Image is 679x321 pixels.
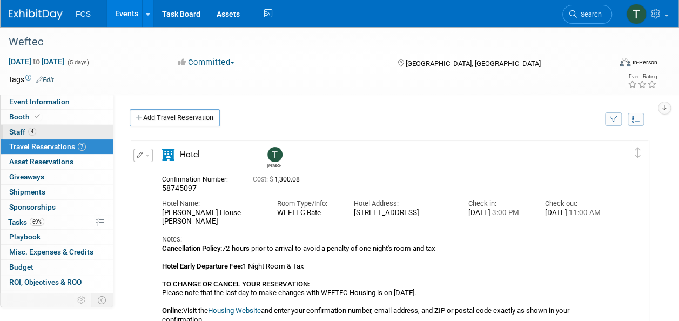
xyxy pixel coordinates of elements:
span: Playbook [9,232,41,241]
img: Format-Inperson.png [620,58,630,66]
a: Event Information [1,95,113,109]
span: Travel Reservations [9,142,86,151]
span: 1,300.08 [253,176,304,183]
a: Tasks69% [1,215,113,230]
div: Notes: [162,235,606,244]
div: Tommy Raye [265,147,284,168]
img: Tommy Raye [626,4,647,24]
span: Tasks [8,218,44,226]
span: Asset Reservations [9,157,73,166]
img: Tommy Raye [267,147,283,162]
span: 11:00 AM [567,209,601,217]
span: [GEOGRAPHIC_DATA], [GEOGRAPHIC_DATA] [406,59,541,68]
div: Hotel Address: [353,199,452,209]
a: Housing Website [208,306,261,315]
a: ROI, Objectives & ROO [1,275,113,290]
a: Add Travel Reservation [130,109,220,126]
div: [DATE] [468,209,529,218]
a: Travel Reservations7 [1,139,113,154]
span: FCS [76,10,91,18]
a: Sponsorships [1,200,113,215]
a: Search [562,5,612,24]
span: to [31,57,42,66]
a: Misc. Expenses & Credits [1,245,113,259]
a: Booth [1,110,113,124]
div: Room Type/Info: [277,199,338,209]
span: Giveaways [9,172,44,181]
div: [STREET_ADDRESS] [353,209,452,218]
a: Edit [36,76,54,84]
span: 4 [28,128,36,136]
td: Personalize Event Tab Strip [72,293,91,307]
a: Budget [1,260,113,275]
span: 3:00 PM [490,209,519,217]
i: Booth reservation complete [35,113,40,119]
div: [DATE] [545,209,606,218]
div: WEFTEC Rate [277,209,338,217]
span: Staff [9,128,36,136]
span: Budget [9,263,33,271]
b: Hotel Early Departure Fee: [162,262,243,270]
span: 69% [30,218,44,226]
i: Filter by Traveler [610,116,617,123]
div: [PERSON_NAME] House [PERSON_NAME] [162,209,261,227]
a: Staff4 [1,125,113,139]
span: Event Information [9,97,70,106]
span: Booth [9,112,42,121]
b: Online: [162,306,183,315]
i: Click and drag to move item [635,148,641,158]
a: Giveaways [1,170,113,184]
a: Attachments6 [1,290,113,305]
div: In-Person [632,58,657,66]
td: Toggle Event Tabs [91,293,113,307]
a: Playbook [1,230,113,244]
span: [DATE] [DATE] [8,57,65,66]
div: Hotel Name: [162,199,261,209]
span: Shipments [9,188,45,196]
div: Check-out: [545,199,606,209]
div: Check-in: [468,199,529,209]
b: TO CHANGE OR CANCEL YOUR RESERVATION: [162,280,310,288]
span: 58745097 [162,184,197,192]
span: ROI, Objectives & ROO [9,278,82,286]
a: Shipments [1,185,113,199]
b: Cancellation Policy: [162,244,222,252]
i: Hotel [162,149,174,161]
div: Weftec [5,32,602,52]
span: 7 [78,143,86,151]
div: Event Rating [628,74,657,79]
img: ExhibitDay [9,9,63,20]
button: Committed [174,57,239,68]
span: (5 days) [66,59,89,66]
div: Tommy Raye [267,162,281,168]
span: Misc. Expenses & Credits [9,248,93,256]
a: Asset Reservations [1,155,113,169]
span: Cost: $ [253,176,274,183]
span: Hotel [180,150,200,159]
span: Attachments [9,293,63,302]
div: Confirmation Number: [162,172,237,184]
td: Tags [8,74,54,85]
span: Sponsorships [9,203,56,211]
span: 6 [55,293,63,301]
span: Search [577,10,602,18]
div: Event Format [563,56,657,72]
